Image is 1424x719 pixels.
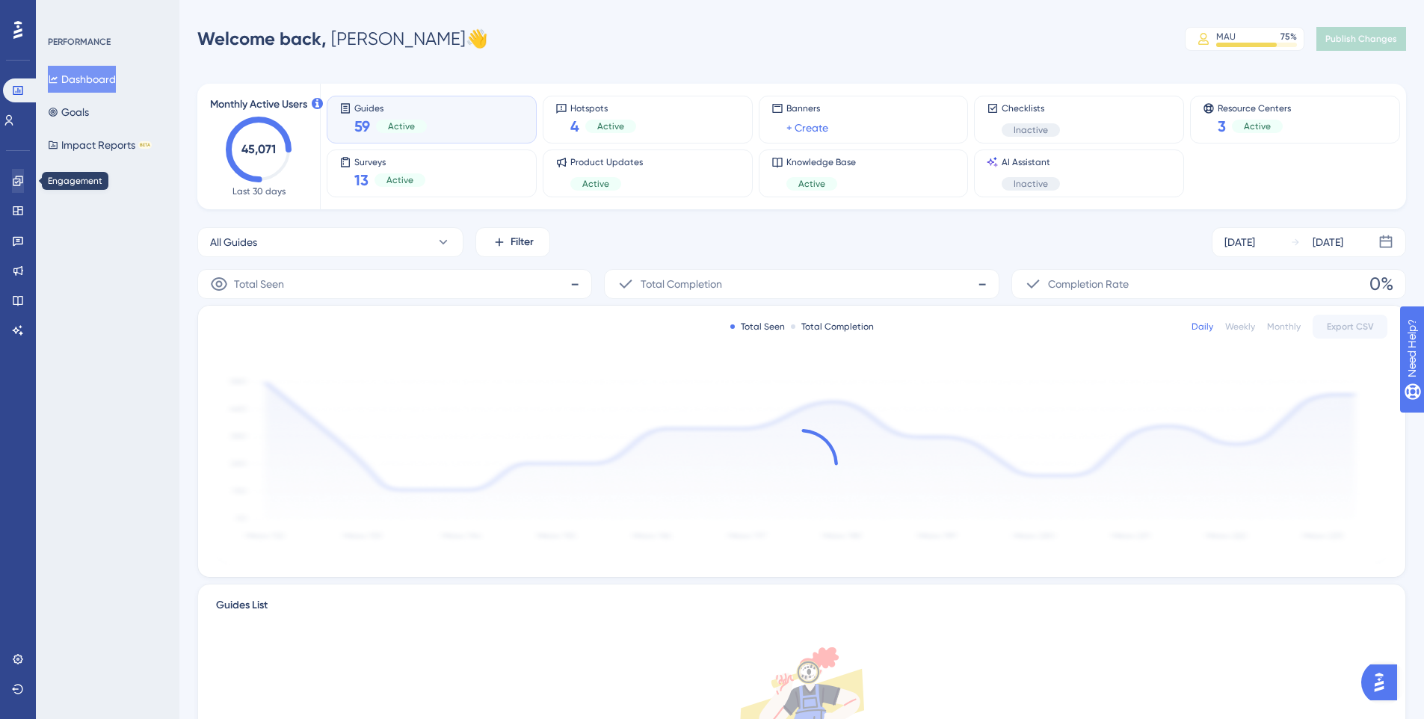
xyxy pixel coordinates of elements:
[570,102,636,113] span: Hotspots
[475,227,550,257] button: Filter
[35,4,93,22] span: Need Help?
[1216,31,1236,43] div: MAU
[641,275,722,293] span: Total Completion
[354,102,427,113] span: Guides
[1313,233,1343,251] div: [DATE]
[730,321,785,333] div: Total Seen
[786,102,828,114] span: Banners
[1192,321,1213,333] div: Daily
[197,227,463,257] button: All Guides
[786,156,856,168] span: Knowledge Base
[216,596,268,623] span: Guides List
[791,321,874,333] div: Total Completion
[570,272,579,296] span: -
[1244,120,1271,132] span: Active
[798,178,825,190] span: Active
[1280,31,1297,43] div: 75 %
[570,116,579,137] span: 4
[1369,272,1393,296] span: 0%
[1014,178,1048,190] span: Inactive
[1327,321,1374,333] span: Export CSV
[354,170,369,191] span: 13
[1218,102,1291,113] span: Resource Centers
[1218,116,1226,137] span: 3
[354,156,425,167] span: Surveys
[210,96,307,114] span: Monthly Active Users
[210,233,257,251] span: All Guides
[1014,124,1048,136] span: Inactive
[354,116,370,137] span: 59
[597,120,624,132] span: Active
[241,142,276,156] text: 45,071
[197,28,327,49] span: Welcome back,
[388,120,415,132] span: Active
[1002,156,1060,168] span: AI Assistant
[1224,233,1255,251] div: [DATE]
[582,178,609,190] span: Active
[138,141,152,149] div: BETA
[232,185,286,197] span: Last 30 days
[1361,660,1406,705] iframe: UserGuiding AI Assistant Launcher
[978,272,987,296] span: -
[511,233,534,251] span: Filter
[48,132,152,158] button: Impact ReportsBETA
[48,36,111,48] div: PERFORMANCE
[1316,27,1406,51] button: Publish Changes
[234,275,284,293] span: Total Seen
[570,156,643,168] span: Product Updates
[48,99,89,126] button: Goals
[1313,315,1387,339] button: Export CSV
[1048,275,1129,293] span: Completion Rate
[1267,321,1301,333] div: Monthly
[197,27,488,51] div: [PERSON_NAME] 👋
[1002,102,1060,114] span: Checklists
[386,174,413,186] span: Active
[1325,33,1397,45] span: Publish Changes
[1225,321,1255,333] div: Weekly
[48,66,116,93] button: Dashboard
[786,119,828,137] a: + Create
